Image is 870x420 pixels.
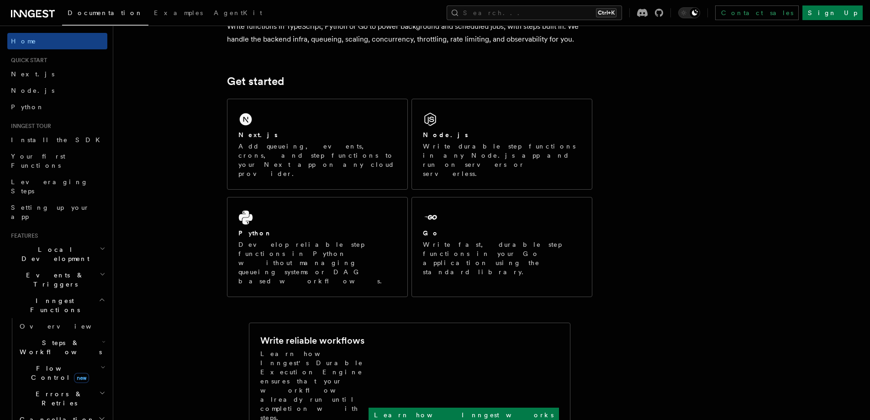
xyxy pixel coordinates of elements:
a: Leveraging Steps [7,174,107,199]
a: AgentKit [208,3,268,25]
span: new [74,373,89,383]
a: Examples [148,3,208,25]
a: Overview [16,318,107,335]
a: Sign Up [802,5,863,20]
span: Overview [20,323,114,330]
span: Setting up your app [11,204,90,220]
button: Events & Triggers [7,267,107,292]
button: Inngest Functions [7,292,107,318]
a: Get started [227,75,284,88]
span: Python [11,103,44,111]
h2: Write reliable workflows [260,334,364,347]
span: AgentKit [214,9,262,16]
span: Home [11,37,37,46]
p: Write functions in TypeScript, Python or Go to power background and scheduled jobs, with steps bu... [227,20,592,46]
kbd: Ctrl+K [596,8,617,17]
a: Contact sales [715,5,799,20]
button: Local Development [7,241,107,267]
a: Node.js [7,82,107,99]
span: Inngest tour [7,122,51,130]
p: Add queueing, events, crons, and step functions to your Next app on any cloud provider. [238,142,396,178]
span: Errors & Retries [16,389,99,408]
span: Install the SDK [11,136,105,144]
a: Node.jsWrite durable step functions in any Node.js app and run on servers or serverless. [411,99,592,190]
a: Python [7,99,107,115]
a: Home [7,33,107,49]
a: Next.jsAdd queueing, events, crons, and step functions to your Next app on any cloud provider. [227,99,408,190]
h2: Go [423,229,439,238]
span: Your first Functions [11,153,65,169]
span: Node.js [11,87,54,94]
button: Toggle dark mode [678,7,700,18]
span: Events & Triggers [7,271,100,289]
h2: Next.js [238,130,278,139]
button: Steps & Workflows [16,335,107,360]
span: Documentation [68,9,143,16]
a: Setting up your app [7,199,107,225]
button: Errors & Retries [16,386,107,411]
button: Search...Ctrl+K [447,5,622,20]
span: Examples [154,9,203,16]
h2: Node.js [423,130,468,139]
span: Flow Control [16,364,100,382]
a: PythonDevelop reliable step functions in Python without managing queueing systems or DAG based wo... [227,197,408,297]
span: Leveraging Steps [11,178,88,195]
span: Next.js [11,70,54,78]
span: Local Development [7,245,100,263]
a: Your first Functions [7,148,107,174]
p: Develop reliable step functions in Python without managing queueing systems or DAG based workflows. [238,240,396,286]
span: Quick start [7,57,47,64]
a: Next.js [7,66,107,82]
a: Install the SDK [7,132,107,148]
a: Documentation [62,3,148,26]
span: Features [7,232,38,239]
h2: Python [238,229,272,238]
a: GoWrite fast, durable step functions in your Go application using the standard library. [411,197,592,297]
button: Flow Controlnew [16,360,107,386]
p: Write durable step functions in any Node.js app and run on servers or serverless. [423,142,581,178]
span: Steps & Workflows [16,338,102,356]
span: Inngest Functions [7,296,99,314]
p: Write fast, durable step functions in your Go application using the standard library. [423,240,581,276]
p: Learn how Inngest works [374,410,554,420]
